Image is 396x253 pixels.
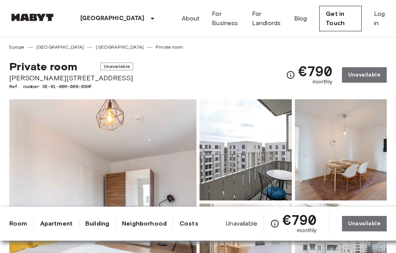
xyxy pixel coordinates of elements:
[85,219,109,228] a: Building
[252,9,282,28] a: For Landlords
[295,99,387,200] img: Picture of unit DE-01-006-008-03HF
[9,14,56,21] img: Habyt
[294,14,307,23] a: Blog
[9,44,24,51] a: Europe
[270,219,279,228] svg: Check cost overview for full price breakdown. Please note that discounts apply to new joiners onl...
[122,219,167,228] a: Neighborhood
[156,44,183,51] a: Private room
[200,99,292,200] img: Picture of unit DE-01-006-008-03HF
[9,219,27,228] a: Room
[40,219,73,228] a: Apartment
[212,9,240,28] a: For Business
[9,60,77,73] span: Private room
[297,227,317,234] span: monthly
[100,63,134,70] span: Unavailable
[374,9,387,28] a: Log in
[298,64,333,78] span: €790
[96,44,144,51] a: [GEOGRAPHIC_DATA]
[286,70,295,80] svg: Check cost overview for full price breakdown. Please note that discounts apply to new joiners onl...
[313,78,333,86] span: monthly
[283,213,317,227] span: €790
[80,14,145,23] p: [GEOGRAPHIC_DATA]
[179,219,198,228] a: Costs
[226,219,257,228] span: Unavailable
[36,44,84,51] a: [GEOGRAPHIC_DATA]
[319,6,361,31] a: Get in Touch
[9,83,133,90] span: Ref. number DE-01-006-008-03HF
[182,14,200,23] a: About
[9,73,133,83] span: [PERSON_NAME][STREET_ADDRESS]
